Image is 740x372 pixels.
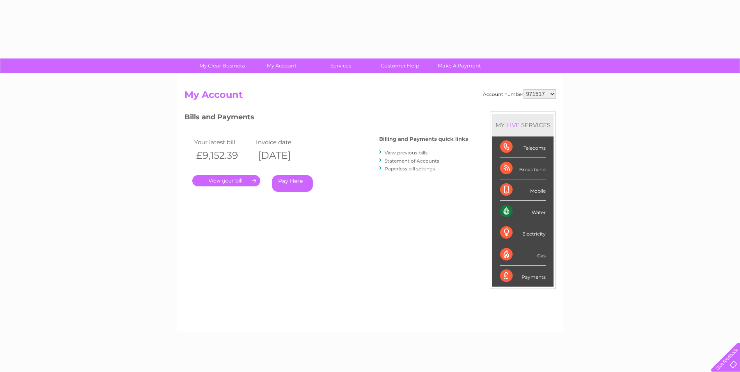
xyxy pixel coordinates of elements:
[254,147,316,163] th: [DATE]
[379,136,468,142] h4: Billing and Payments quick links
[500,244,546,266] div: Gas
[492,114,554,136] div: MY SERVICES
[505,121,521,129] div: LIVE
[483,89,556,99] div: Account number
[185,112,468,125] h3: Bills and Payments
[185,89,556,104] h2: My Account
[385,166,435,172] a: Paperless bill settings
[272,175,313,192] a: Pay Here
[427,58,492,73] a: Make A Payment
[192,137,254,147] td: Your latest bill
[249,58,314,73] a: My Account
[192,175,260,186] a: .
[500,179,546,201] div: Mobile
[309,58,373,73] a: Services
[254,137,316,147] td: Invoice date
[500,266,546,287] div: Payments
[500,158,546,179] div: Broadband
[192,147,254,163] th: £9,152.39
[385,150,428,156] a: View previous bills
[500,201,546,222] div: Water
[500,136,546,158] div: Telecoms
[190,58,254,73] a: My Clear Business
[385,158,439,164] a: Statement of Accounts
[368,58,432,73] a: Customer Help
[500,222,546,244] div: Electricity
